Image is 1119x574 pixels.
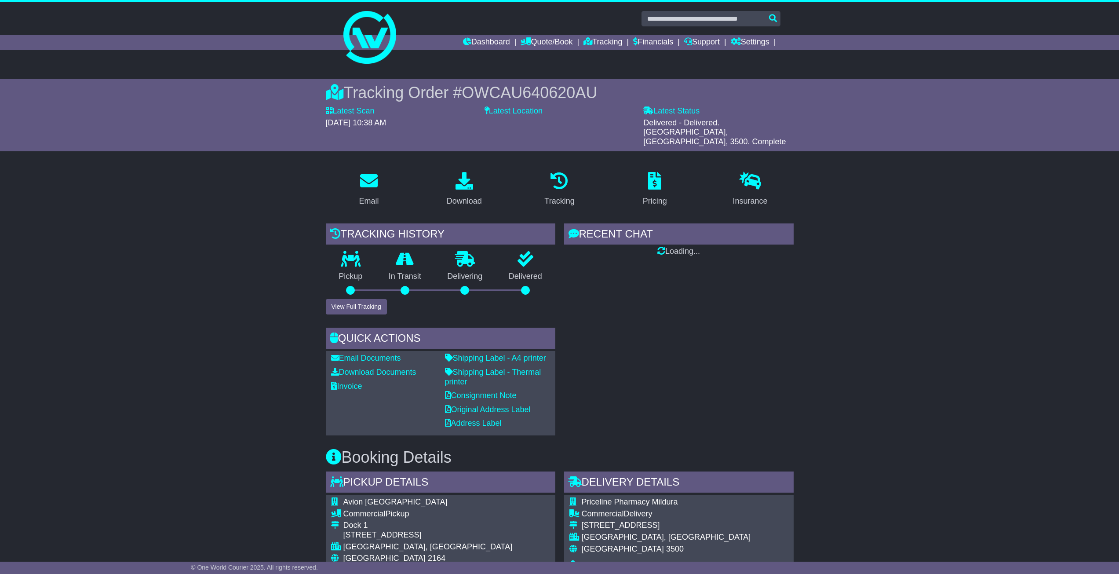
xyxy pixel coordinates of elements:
[191,564,318,571] span: © One World Courier 2025. All rights reserved.
[375,272,434,282] p: In Transit
[582,509,624,518] span: Commercial
[582,521,751,530] div: [STREET_ADDRESS]
[353,169,384,210] a: Email
[445,405,531,414] a: Original Address Label
[643,118,786,146] span: Delivered - Delivered. [GEOGRAPHIC_DATA], [GEOGRAPHIC_DATA], 3500. Complete
[643,195,667,207] div: Pricing
[326,118,386,127] span: [DATE] 10:38 AM
[539,169,580,210] a: Tracking
[684,35,720,50] a: Support
[521,35,572,50] a: Quote/Book
[445,368,541,386] a: Shipping Label - Thermal printer
[445,391,517,400] a: Consignment Note
[583,35,622,50] a: Tracking
[445,354,546,362] a: Shipping Label - A4 printer
[445,419,502,428] a: Address Label
[326,328,555,351] div: Quick Actions
[582,545,664,553] span: [GEOGRAPHIC_DATA]
[331,368,416,377] a: Download Documents
[343,521,513,530] div: Dock 1
[343,554,426,563] span: [GEOGRAPHIC_DATA]
[731,35,769,50] a: Settings
[331,354,401,362] a: Email Documents
[441,169,488,210] a: Download
[326,449,794,466] h3: Booking Details
[582,497,678,506] span: Priceline Pharmacy Mildura
[727,169,773,210] a: Insurance
[564,223,794,247] div: RECENT CHAT
[643,106,700,116] label: Latest Status
[633,35,673,50] a: Financials
[666,545,684,553] span: 3500
[326,299,387,314] button: View Full Tracking
[462,84,597,102] span: OWCAU640620AU
[343,509,386,518] span: Commercial
[496,272,555,282] p: Delivered
[359,195,379,207] div: Email
[637,169,673,210] a: Pricing
[326,472,555,495] div: Pickup Details
[326,272,376,282] p: Pickup
[343,509,513,519] div: Pickup
[582,509,751,519] div: Delivery
[343,530,513,540] div: [STREET_ADDRESS]
[582,560,714,569] span: [PERSON_NAME] [PERSON_NAME]
[564,247,794,256] div: Loading...
[447,195,482,207] div: Download
[326,223,555,247] div: Tracking history
[733,195,768,207] div: Insurance
[326,106,375,116] label: Latest Scan
[343,497,448,506] span: Avion [GEOGRAPHIC_DATA]
[331,382,362,391] a: Invoice
[564,472,794,495] div: Delivery Details
[326,83,794,102] div: Tracking Order #
[343,542,513,552] div: [GEOGRAPHIC_DATA], [GEOGRAPHIC_DATA]
[428,554,445,563] span: 2164
[463,35,510,50] a: Dashboard
[544,195,574,207] div: Tracking
[582,533,751,542] div: [GEOGRAPHIC_DATA], [GEOGRAPHIC_DATA]
[434,272,496,282] p: Delivering
[485,106,543,116] label: Latest Location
